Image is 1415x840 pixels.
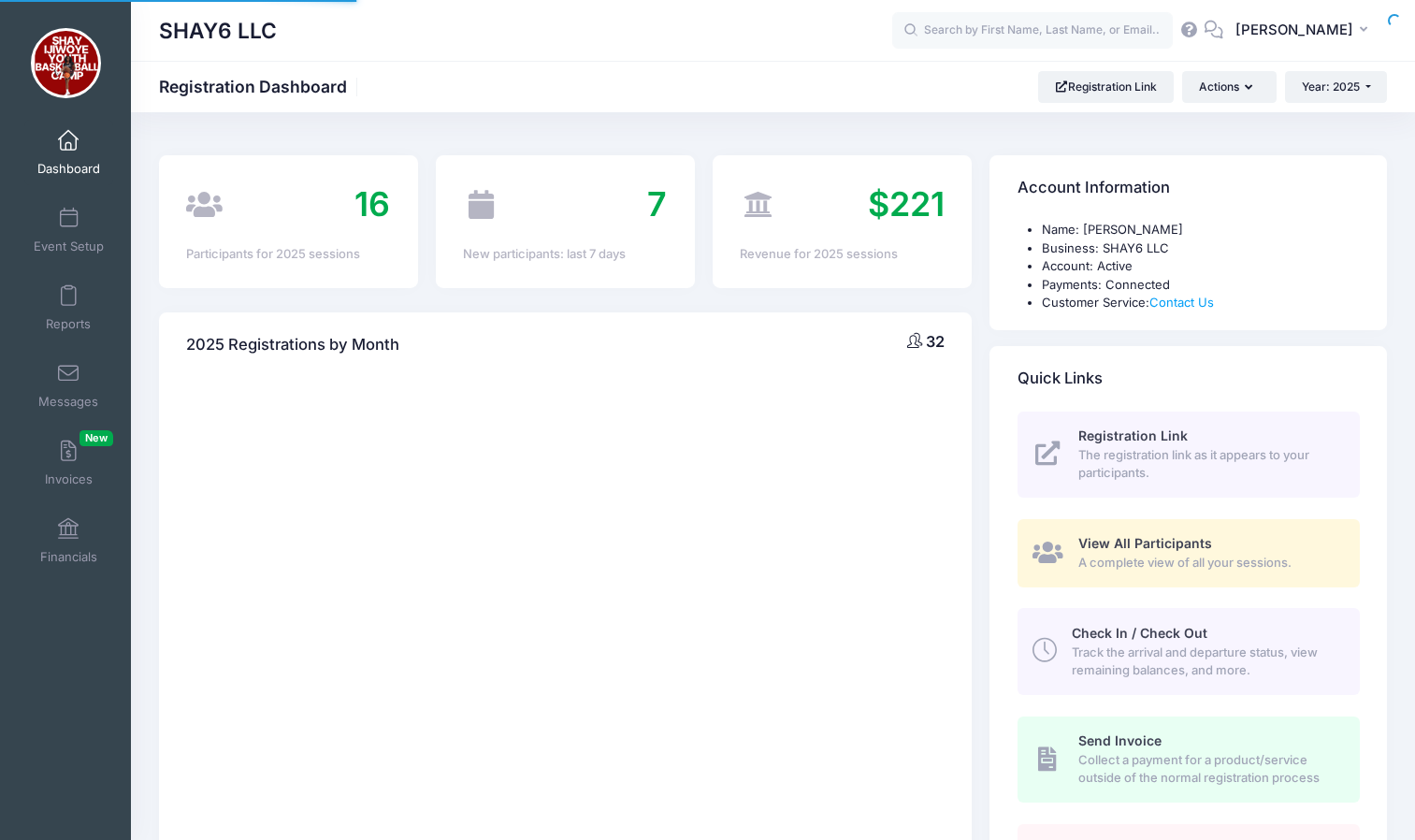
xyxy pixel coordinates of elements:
[1223,9,1387,52] button: [PERSON_NAME]
[186,245,390,264] div: Participants for 2025 sessions
[1038,71,1174,103] a: Registration Link
[1078,732,1162,748] span: Send Invoice
[1018,717,1360,803] a: Send Invoice Collect a payment for a product/service outside of the normal registration process
[926,332,945,351] span: 32
[24,430,113,496] a: InvoicesNew
[354,183,390,224] span: 16
[1149,295,1214,310] a: Contact Us
[1042,294,1360,312] li: Customer Service:
[24,353,113,418] a: Messages
[868,183,945,224] span: $221
[1302,80,1360,94] span: Year: 2025
[45,471,93,487] span: Invoices
[79,430,113,446] span: New
[34,239,104,254] span: Event Setup
[1078,427,1188,443] span: Registration Link
[740,245,944,264] div: Revenue for 2025 sessions
[24,508,113,573] a: Financials
[1285,71,1387,103] button: Year: 2025
[46,316,91,332] span: Reports
[40,549,97,565] span: Financials
[1042,257,1360,276] li: Account: Active
[1078,554,1338,572] span: A complete view of all your sessions.
[892,12,1173,50] input: Search by First Name, Last Name, or Email...
[1072,625,1207,641] span: Check In / Check Out
[463,245,667,264] div: New participants: last 7 days
[24,120,113,185] a: Dashboard
[31,28,101,98] img: SHAY6 LLC
[647,183,667,224] span: 7
[37,161,100,177] span: Dashboard
[1018,352,1103,405] h4: Quick Links
[1042,239,1360,258] li: Business: SHAY6 LLC
[1078,446,1338,483] span: The registration link as it appears to your participants.
[24,197,113,263] a: Event Setup
[1078,751,1338,788] span: Collect a payment for a product/service outside of the normal registration process
[38,394,98,410] span: Messages
[1072,644,1338,680] span: Track the arrival and departure status, view remaining balances, and more.
[159,9,277,52] h1: SHAY6 LLC
[24,275,113,340] a: Reports
[1018,412,1360,498] a: Registration Link The registration link as it appears to your participants.
[1018,608,1360,694] a: Check In / Check Out Track the arrival and departure status, view remaining balances, and more.
[1182,71,1276,103] button: Actions
[1018,519,1360,587] a: View All Participants A complete view of all your sessions.
[159,77,363,96] h1: Registration Dashboard
[1235,20,1353,40] span: [PERSON_NAME]
[1018,162,1170,215] h4: Account Information
[186,318,399,371] h4: 2025 Registrations by Month
[1042,221,1360,239] li: Name: [PERSON_NAME]
[1042,276,1360,295] li: Payments: Connected
[1078,535,1212,551] span: View All Participants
